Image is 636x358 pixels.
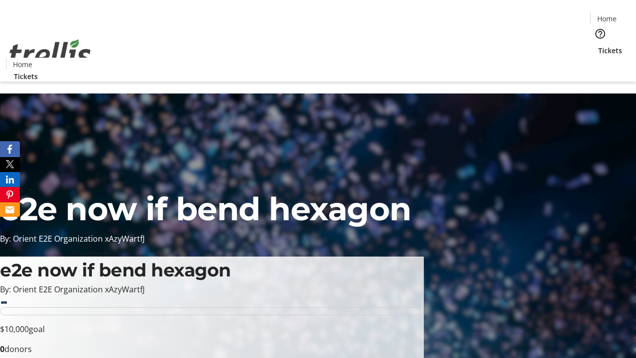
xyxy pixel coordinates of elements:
a: Tickets [590,45,630,56]
button: Help [590,24,610,44]
span: Tickets [598,45,622,56]
button: Cart [590,56,610,76]
img: Orient E2E Organization xAzyWartfJ's Logo [6,28,94,78]
a: Home [591,13,623,24]
a: Tickets [6,71,46,82]
span: Tickets [14,71,38,82]
a: Home [6,59,38,70]
span: Home [597,13,617,24]
span: Home [13,59,32,70]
